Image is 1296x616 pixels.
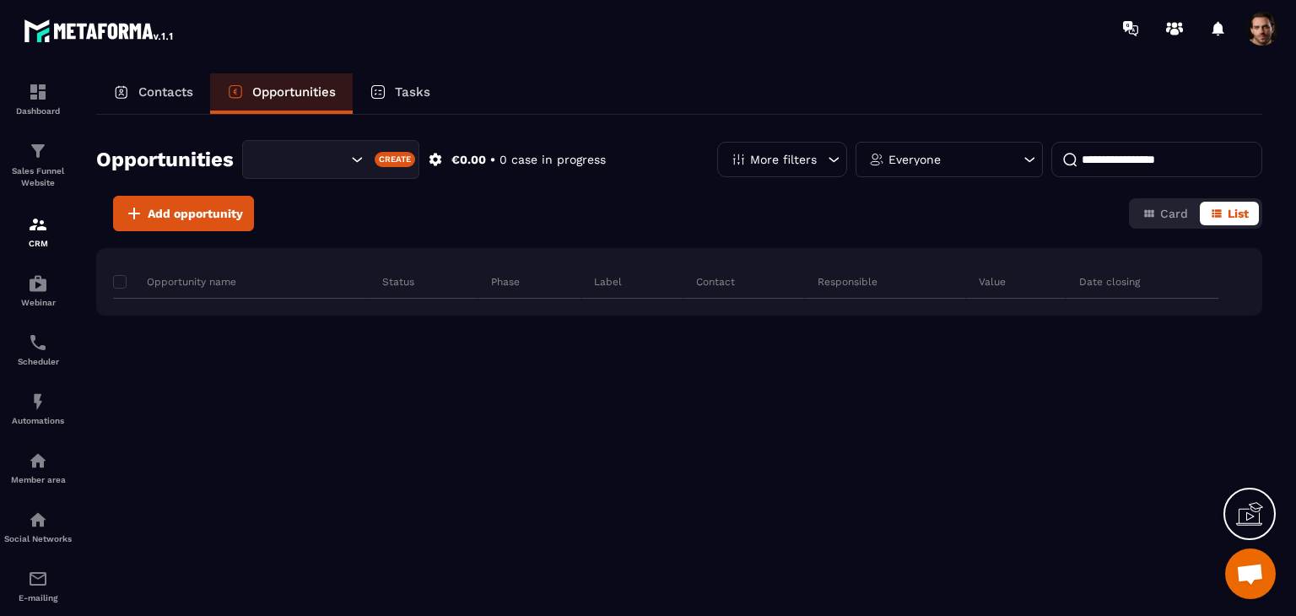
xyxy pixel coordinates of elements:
a: Opportunities [210,73,353,114]
span: Add opportunity [148,205,243,222]
div: Search for option [242,140,419,179]
img: logo [24,15,175,46]
a: Tasks [353,73,447,114]
p: Status [382,275,414,289]
a: Contacts [96,73,210,114]
p: Opportunity name [113,275,236,289]
p: E-mailing [4,593,72,602]
img: automations [28,451,48,471]
a: automationsautomationsWebinar [4,261,72,320]
p: Social Networks [4,534,72,543]
img: automations [28,392,48,412]
h2: Opportunities [96,143,234,176]
p: Date closing [1079,275,1140,289]
p: Contacts [138,84,193,100]
p: Phase [491,275,520,289]
a: Mở cuộc trò chuyện [1225,548,1276,599]
a: automationsautomationsMember area [4,438,72,497]
p: €0.00 [451,152,486,168]
a: formationformationDashboard [4,69,72,128]
p: Webinar [4,298,72,307]
div: Create [375,152,416,167]
img: formation [28,82,48,102]
button: Card [1132,202,1198,225]
p: CRM [4,239,72,248]
a: social-networksocial-networkSocial Networks [4,497,72,556]
button: List [1200,202,1259,225]
img: email [28,569,48,589]
p: Value [979,275,1006,289]
img: formation [28,141,48,161]
p: Dashboard [4,106,72,116]
input: Search for option [257,150,347,169]
p: Tasks [395,84,430,100]
span: List [1228,207,1249,220]
a: schedulerschedulerScheduler [4,320,72,379]
img: formation [28,214,48,235]
p: 0 case in progress [499,152,606,168]
img: automations [28,273,48,294]
p: Label [594,275,622,289]
a: emailemailE-mailing [4,556,72,615]
span: Card [1160,207,1188,220]
img: social-network [28,510,48,530]
p: Sales Funnel Website [4,165,72,189]
p: Everyone [888,154,941,165]
a: formationformationCRM [4,202,72,261]
p: Responsible [818,275,877,289]
p: Member area [4,475,72,484]
p: Scheduler [4,357,72,366]
a: formationformationSales Funnel Website [4,128,72,202]
p: Opportunities [252,84,336,100]
button: Add opportunity [113,196,254,231]
p: Contact [696,275,735,289]
p: Automations [4,416,72,425]
p: • [490,152,495,168]
p: More filters [750,154,817,165]
img: scheduler [28,332,48,353]
a: automationsautomationsAutomations [4,379,72,438]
